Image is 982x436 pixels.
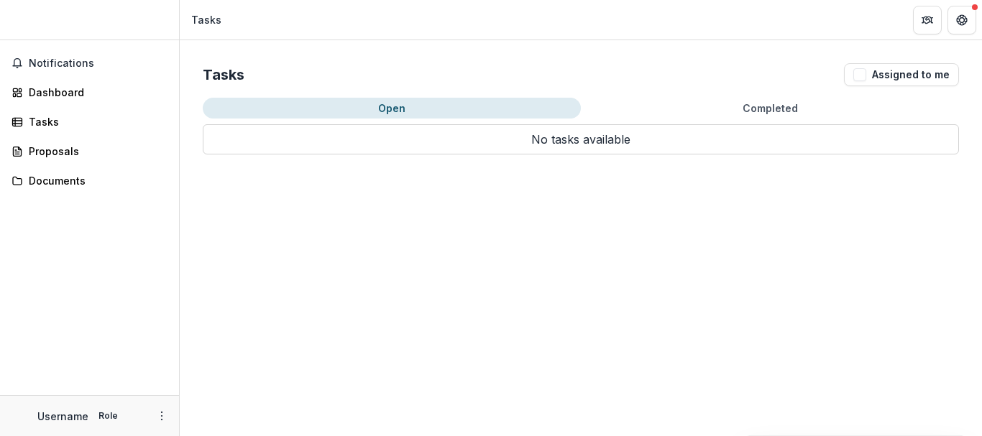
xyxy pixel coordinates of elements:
p: Username [37,409,88,424]
a: Proposals [6,139,173,163]
button: Partners [913,6,942,34]
button: Assigned to me [844,63,959,86]
button: Get Help [947,6,976,34]
button: Completed [581,98,959,119]
div: Dashboard [29,85,162,100]
div: Tasks [191,12,221,27]
a: Tasks [6,110,173,134]
p: Role [94,409,122,422]
nav: breadcrumb [185,9,227,30]
a: Dashboard [6,80,173,104]
div: Proposals [29,144,162,159]
p: No tasks available [203,124,959,154]
button: More [153,407,170,425]
div: Tasks [29,114,162,129]
a: Documents [6,169,173,193]
h2: Tasks [203,66,244,83]
button: Open [203,98,581,119]
div: Documents [29,173,162,188]
button: Notifications [6,52,173,75]
span: Notifications [29,57,168,70]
